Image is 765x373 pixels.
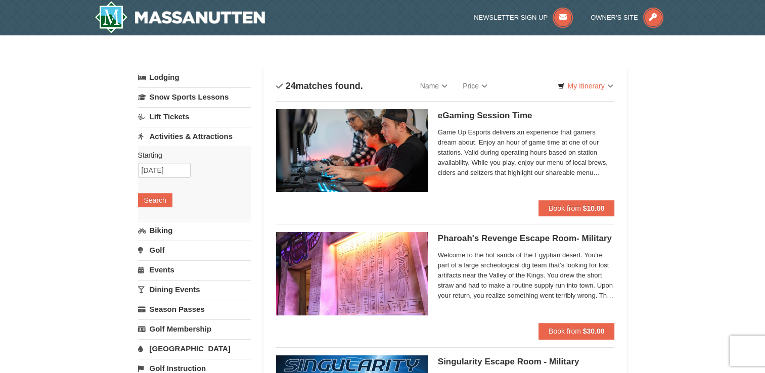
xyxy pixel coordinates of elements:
span: Game Up Esports delivers an experience that gamers dream about. Enjoy an hour of game time at one... [438,127,615,178]
label: Starting [138,150,243,160]
a: Events [138,260,251,279]
span: Book from [549,327,581,335]
a: Golf Membership [138,319,251,338]
img: Massanutten Resort Logo [95,1,265,33]
a: Dining Events [138,280,251,299]
strong: $10.00 [583,204,605,212]
span: Newsletter Sign Up [474,14,548,21]
a: Owner's Site [591,14,663,21]
button: Book from $10.00 [538,200,615,216]
a: Newsletter Sign Up [474,14,573,21]
strong: $30.00 [583,327,605,335]
a: Season Passes [138,300,251,318]
a: [GEOGRAPHIC_DATA] [138,339,251,358]
h5: Pharoah's Revenge Escape Room- Military [438,234,615,244]
h5: eGaming Session Time [438,111,615,121]
a: Activities & Attractions [138,127,251,146]
img: 19664770-34-0b975b5b.jpg [276,109,428,192]
img: 6619913-410-20a124c9.jpg [276,232,428,315]
span: Book from [549,204,581,212]
span: Owner's Site [591,14,638,21]
button: Book from $30.00 [538,323,615,339]
a: My Itinerary [551,78,619,94]
span: Welcome to the hot sands of the Egyptian desert. You're part of a large archeological dig team th... [438,250,615,301]
a: Snow Sports Lessons [138,87,251,106]
a: Lift Tickets [138,107,251,126]
a: Biking [138,221,251,240]
h4: matches found. [276,81,363,91]
a: Price [455,76,495,96]
h5: Singularity Escape Room - Military [438,357,615,367]
a: Massanutten Resort [95,1,265,33]
a: Golf [138,241,251,259]
a: Lodging [138,68,251,86]
button: Search [138,193,172,207]
span: 24 [286,81,296,91]
a: Name [413,76,455,96]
